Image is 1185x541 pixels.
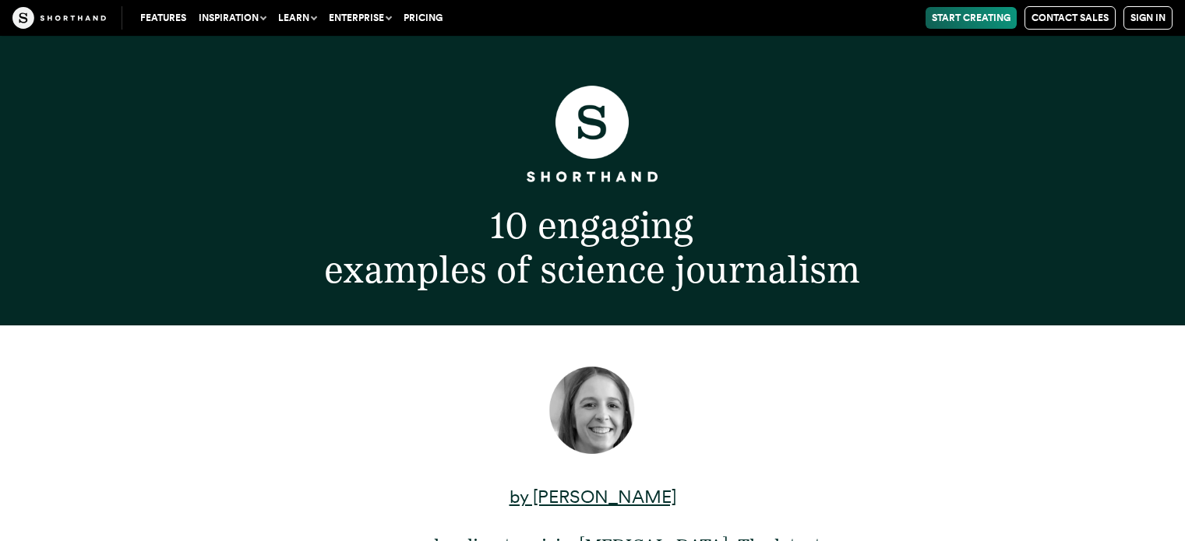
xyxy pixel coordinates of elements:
[1025,6,1116,30] a: Contact Sales
[134,7,192,29] a: Features
[12,7,106,29] img: The Craft
[323,7,397,29] button: Enterprise
[151,203,1034,292] h2: 10 engaging examples of science journalism
[1123,6,1173,30] a: Sign in
[192,7,272,29] button: Inspiration
[272,7,323,29] button: Learn
[510,486,676,508] a: by [PERSON_NAME]
[926,7,1017,29] a: Start Creating
[397,7,449,29] a: Pricing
